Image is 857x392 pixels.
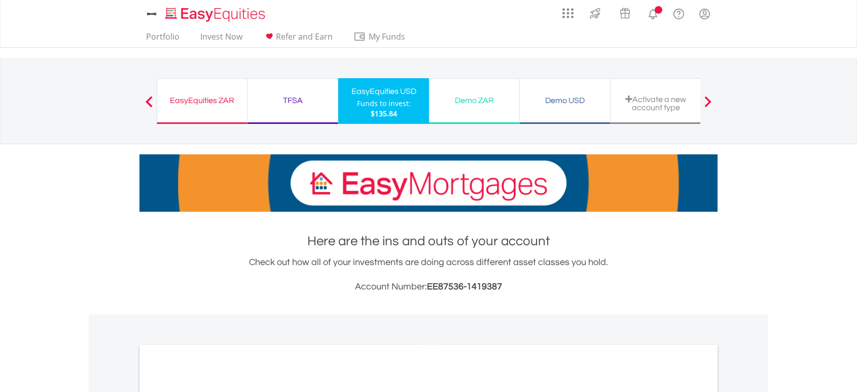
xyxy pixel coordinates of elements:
div: Demo USD [526,93,604,108]
div: Check out how all of your investments are doing across different asset classes you hold. [139,255,718,294]
img: EasyMortage Promotion Banner [139,154,718,212]
img: EasyEquities_Logo.png [163,6,269,23]
a: Refer and Earn [259,31,337,47]
span: EE87536-1419387 [427,282,502,291]
a: Vouchers [610,3,640,21]
h3: Account Number: [139,280,718,294]
h1: Here are the ins and outs of your account [139,232,718,250]
img: vouchers-v2.svg [617,5,633,21]
img: thrive-v2.svg [587,5,603,21]
div: Demo ZAR [435,93,513,108]
a: Home page [161,3,269,23]
a: FAQ's and Support [666,3,692,23]
a: Notifications [640,3,666,23]
span: My Funds [353,30,420,43]
span: Refer and Earn [276,31,333,42]
a: Portfolio [142,31,184,47]
img: grid-menu-icon.svg [562,8,574,19]
span: $135.84 [371,109,397,118]
a: AppsGrid [556,3,580,19]
div: TFSA [254,93,332,108]
div: EasyEquities USD [344,84,423,99]
div: Funds to invest: [357,99,411,109]
div: Activate a new account type [617,95,695,112]
a: Invest Now [196,31,246,47]
div: EasyEquities ZAR [163,93,241,108]
a: My Profile [692,3,718,25]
